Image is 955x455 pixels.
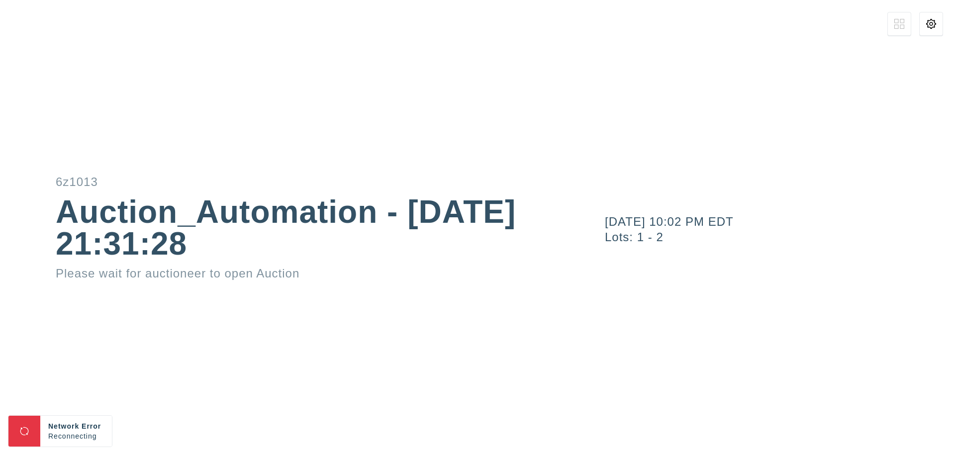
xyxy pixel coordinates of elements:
div: [DATE] 10:02 PM EDT [605,216,955,228]
div: 6z1013 [56,176,517,188]
div: Please wait for auctioneer to open Auction [56,268,517,279]
div: Reconnecting [48,431,104,441]
div: Auction_Automation - [DATE] 21:31:28 [56,196,517,260]
div: Network Error [48,421,104,431]
div: Lots: 1 - 2 [605,231,955,243]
